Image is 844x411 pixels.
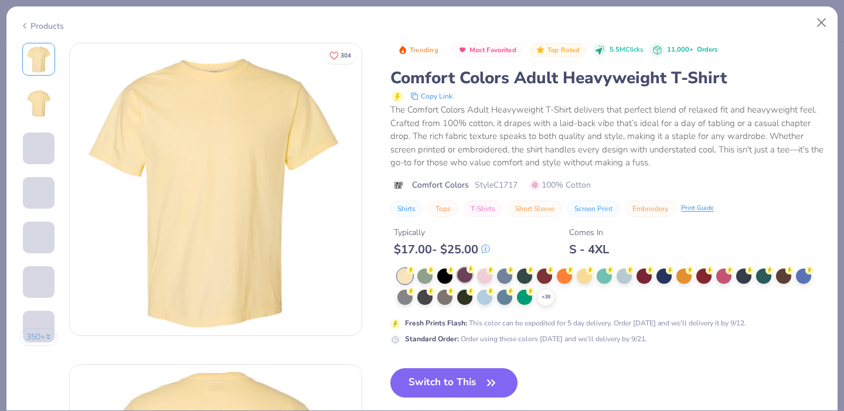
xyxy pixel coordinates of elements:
[23,298,25,330] img: User generated content
[20,328,58,346] button: 350+
[697,45,717,54] span: Orders
[70,43,362,335] img: Front
[405,318,746,328] div: This color can be expedited for 5 day delivery. Order [DATE] and we’ll delivery it by 9/12.
[405,334,647,344] div: Order using these colors [DATE] and we’ll delivery by 9/21.
[458,45,467,55] img: Most Favorited sort
[398,45,407,55] img: Trending sort
[464,201,502,217] button: T-Shirts
[667,45,717,55] div: 11,000+
[390,368,518,398] button: Switch to This
[410,47,438,53] span: Trending
[23,253,25,285] img: User generated content
[569,226,609,239] div: Comes In
[25,45,53,73] img: Front
[324,47,356,64] button: Like
[23,164,25,196] img: User generated content
[811,12,833,34] button: Close
[610,45,643,55] span: 5.5M Clicks
[23,342,25,374] img: User generated content
[567,201,620,217] button: Screen Print
[412,179,469,191] span: Comfort Colors
[394,226,490,239] div: Typically
[405,334,459,344] strong: Standard Order :
[428,201,458,217] button: Tops
[451,43,522,58] button: Badge Button
[625,201,675,217] button: Embroidery
[390,181,406,190] img: brand logo
[569,242,609,257] div: S - 4XL
[536,45,545,55] img: Top Rated sort
[405,318,467,328] strong: Fresh Prints Flash :
[23,209,25,240] img: User generated content
[469,47,516,53] span: Most Favorited
[529,43,586,58] button: Badge Button
[341,53,351,59] span: 304
[394,242,490,257] div: $ 17.00 - $ 25.00
[475,179,518,191] span: Style C1717
[392,43,444,58] button: Badge Button
[390,103,824,169] div: The Comfort Colors Adult Heavyweight T-Shirt delivers that perfect blend of relaxed fit and heavy...
[508,201,561,217] button: Short Sleeve
[530,179,591,191] span: 100% Cotton
[20,20,64,32] div: Products
[542,293,550,301] span: + 38
[390,67,824,89] div: Comfort Colors Adult Heavyweight T-Shirt
[25,90,53,118] img: Back
[390,201,423,217] button: Shirts
[407,89,456,103] button: copy to clipboard
[547,47,580,53] span: Top Rated
[681,203,714,213] div: Print Guide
